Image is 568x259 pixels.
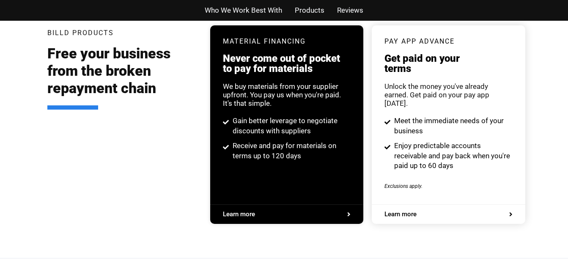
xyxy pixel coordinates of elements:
[392,141,513,171] span: Enjoy predictable accounts receivable and pay back when you're paid up to 60 days
[230,116,351,136] span: Gain better leverage to negotiate discounts with suppliers
[384,38,512,45] h3: pay app advance
[205,4,282,17] a: Who We Work Best With
[223,38,351,45] h3: Material Financing
[230,141,351,161] span: Receive and pay for materials on terms up to 120 days
[384,183,423,189] span: Exclusions apply.
[337,4,363,17] a: Reviews
[223,82,351,107] div: We buy materials from your supplier upfront. You pay us when you're paid. It's that simple.
[47,45,198,109] h2: Free your business from the broken repayment chain
[47,30,114,36] h3: Billd Products
[384,82,512,107] div: Unlock the money you've already earned. Get paid on your pay app [DATE].
[392,116,513,136] span: Meet the immediate needs of your business
[384,211,512,218] a: Learn more
[223,53,351,74] h3: Never come out of pocket to pay for materials
[384,53,512,74] h3: Get paid on your terms
[384,211,417,218] span: Learn more
[223,211,255,218] span: Learn more
[295,4,324,17] a: Products
[223,211,351,218] a: Learn more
